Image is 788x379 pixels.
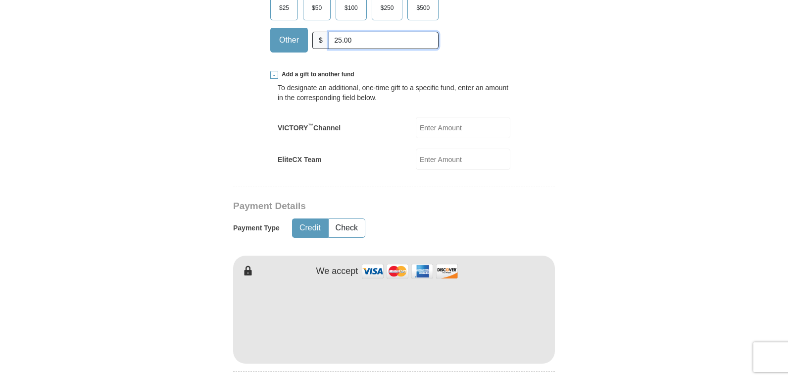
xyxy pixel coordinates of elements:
span: $100 [340,0,363,15]
span: Other [274,33,304,48]
label: VICTORY Channel [278,123,341,133]
span: $25 [274,0,294,15]
img: credit cards accepted [360,261,459,282]
span: $500 [411,0,435,15]
span: Add a gift to another fund [278,70,354,79]
span: $250 [376,0,399,15]
h4: We accept [316,266,358,277]
span: $ [312,32,329,49]
h3: Payment Details [233,201,486,212]
input: Enter Amount [416,149,510,170]
input: Other Amount [329,32,439,49]
sup: ™ [308,122,313,128]
h5: Payment Type [233,224,280,232]
button: Credit [293,219,328,237]
button: Check [329,219,365,237]
label: EliteCX Team [278,155,321,164]
div: To designate an additional, one-time gift to a specific fund, enter an amount in the correspondin... [278,83,510,103]
input: Enter Amount [416,117,510,138]
span: $50 [307,0,327,15]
